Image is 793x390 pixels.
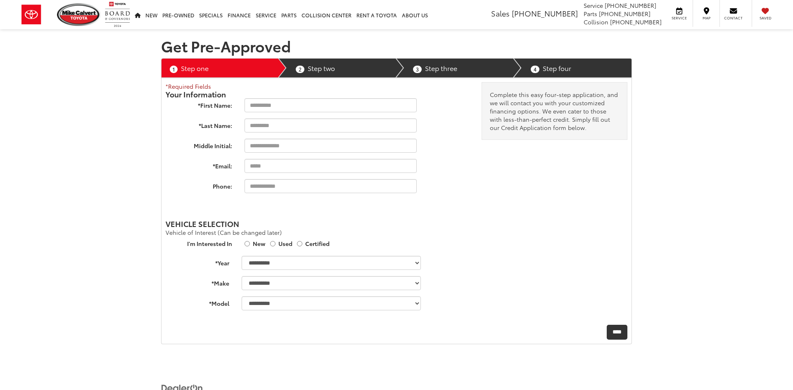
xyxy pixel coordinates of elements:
[170,59,273,78] a: Step one
[296,66,304,73] span: 2
[242,276,421,290] select: Choose Make from the dropdown
[159,236,238,248] label: I'm Interested In
[413,59,508,78] a: Step three
[242,256,421,270] select: Choose Year from the dropdown
[531,66,539,73] span: 4
[278,239,292,248] label: Used
[724,15,743,21] span: Contact
[670,15,689,21] span: Service
[153,256,235,267] label: *Year
[482,82,627,140] div: Complete this easy four-step application, and we will contact you with your customized financing ...
[305,239,330,248] label: Certified
[413,66,422,73] span: 3
[296,59,391,78] a: Step two
[756,15,774,21] span: Saved
[153,296,235,307] label: *Model
[159,98,238,109] label: *First Name:
[166,228,469,236] div: Vehicle of Interest (Can be changed later)
[159,179,238,190] label: Phone:
[161,38,632,54] h1: Get Pre-Approved
[159,118,238,130] label: *Last Name:
[605,1,656,9] span: [PHONE_NUMBER]
[170,66,178,73] span: 1
[57,3,101,26] img: Mike Calvert Toyota
[166,220,469,228] h4: Vehicle Selection
[599,9,651,18] span: [PHONE_NUMBER]
[491,8,510,19] span: Sales
[166,90,469,99] h4: Your Information
[531,59,626,78] a: Step four
[153,276,235,287] label: *Make
[242,296,421,310] select: Choose Model from the dropdown
[159,159,238,170] label: *Email:
[166,82,211,90] span: *Required Fields
[610,18,662,26] span: [PHONE_NUMBER]
[159,139,238,150] label: Middle Initial:
[512,8,578,19] span: [PHONE_NUMBER]
[584,1,603,9] span: Service
[697,15,715,21] span: Map
[584,18,608,26] span: Collision
[584,9,597,18] span: Parts
[253,239,266,248] label: New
